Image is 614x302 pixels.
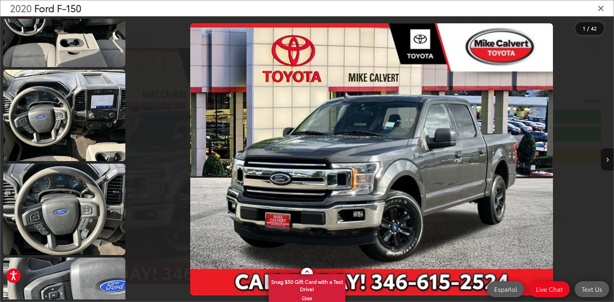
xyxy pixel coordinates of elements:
[34,1,81,15] span: Ford F-150
[190,23,553,295] img: 2020 Ford F-150 XLT
[529,281,570,297] a: Live Chat
[598,4,604,12] i: Close gallery
[575,281,609,297] a: Text Us
[583,25,585,32] span: 1
[269,275,345,294] span: Snag $50 Gift Card with a Test Drive!
[601,148,614,171] button: Next image
[130,23,614,295] div: 2020 Ford F-150 XLT 0
[10,1,32,15] span: 2020
[491,285,520,293] span: Español
[591,25,597,32] span: 42
[2,163,126,256] img: 2020 Ford F-150 XLT
[533,285,566,293] span: Live Chat
[579,285,605,293] span: Text Us
[2,69,126,162] img: 2020 Ford F-150 XLT
[586,26,590,31] span: /
[487,281,524,297] a: Español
